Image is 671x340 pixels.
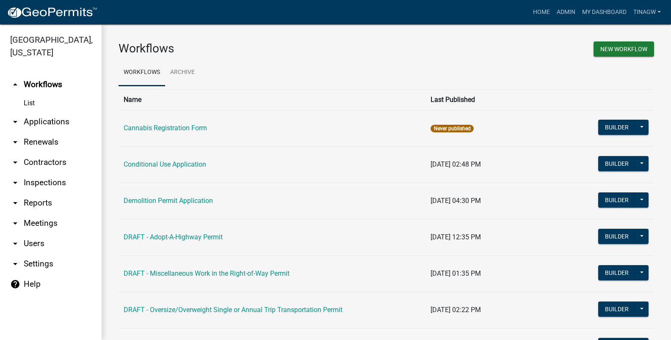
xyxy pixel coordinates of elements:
button: Builder [598,302,635,317]
i: arrow_drop_down [10,218,20,228]
th: Last Published [425,89,572,110]
a: Workflows [119,59,165,86]
a: DRAFT - Miscellaneous Work in the Right-of-Way Permit [124,269,290,277]
i: arrow_drop_down [10,239,20,249]
a: Home [530,4,553,20]
a: Archive [165,59,200,86]
a: Admin [553,4,579,20]
a: TinaGW [630,4,664,20]
th: Name [119,89,425,110]
span: [DATE] 02:48 PM [431,160,481,168]
i: arrow_drop_down [10,259,20,269]
i: arrow_drop_down [10,137,20,147]
a: Cannabis Registration Form [124,124,207,132]
button: Builder [598,120,635,135]
a: My Dashboard [579,4,630,20]
i: help [10,279,20,289]
span: [DATE] 02:22 PM [431,306,481,314]
i: arrow_drop_up [10,80,20,90]
i: arrow_drop_down [10,178,20,188]
i: arrow_drop_down [10,117,20,127]
button: Builder [598,265,635,280]
span: Never published [431,125,473,132]
i: arrow_drop_down [10,157,20,167]
h3: Workflows [119,41,380,56]
span: [DATE] 04:30 PM [431,197,481,205]
a: Conditional Use Application [124,160,206,168]
i: arrow_drop_down [10,198,20,208]
button: Builder [598,156,635,171]
button: New Workflow [594,41,654,57]
span: [DATE] 12:35 PM [431,233,481,241]
a: DRAFT - Adopt-A-Highway Permit [124,233,223,241]
button: Builder [598,192,635,208]
a: Demolition Permit Application [124,197,213,205]
a: DRAFT - Oversize/Overweight Single or Annual Trip Transportation Permit [124,306,342,314]
span: [DATE] 01:35 PM [431,269,481,277]
button: Builder [598,229,635,244]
